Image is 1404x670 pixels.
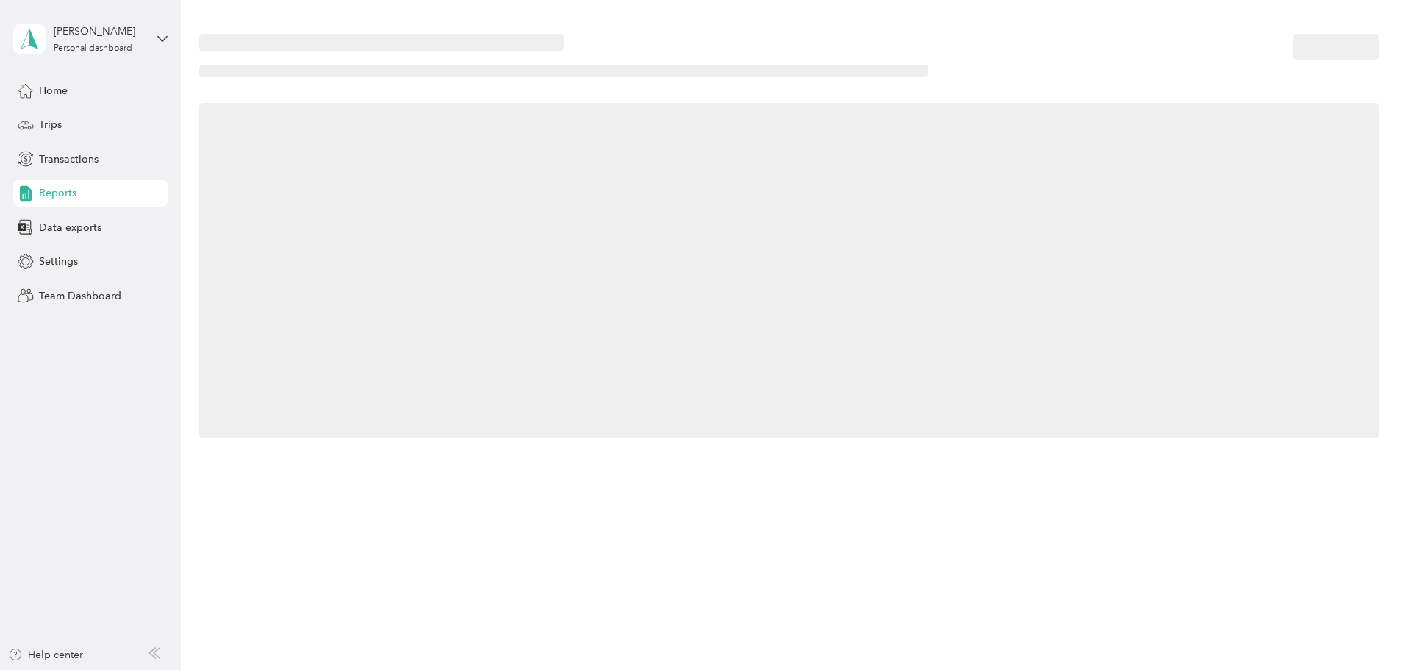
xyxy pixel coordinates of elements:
div: [PERSON_NAME] [54,24,146,39]
span: Home [39,83,68,99]
span: Reports [39,185,76,201]
span: Team Dashboard [39,288,121,304]
span: Trips [39,117,62,132]
div: Personal dashboard [54,44,132,53]
iframe: Everlance-gr Chat Button Frame [1322,588,1404,670]
span: Settings [39,254,78,269]
button: Help center [8,647,83,663]
span: Transactions [39,152,99,167]
span: Data exports [39,220,101,235]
